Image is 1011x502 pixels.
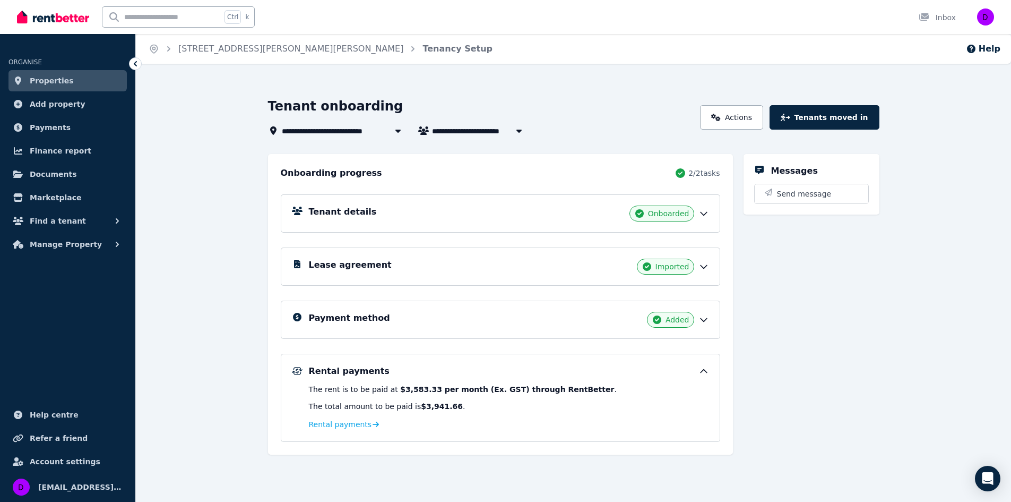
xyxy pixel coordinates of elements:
[30,432,88,445] span: Refer a friend
[309,384,709,395] p: The rent is to be paid at .
[30,144,91,157] span: Finance report
[755,184,868,203] button: Send message
[30,455,100,468] span: Account settings
[688,168,720,178] span: 2 / 2 tasks
[38,481,123,494] span: [EMAIL_ADDRESS][DOMAIN_NAME]
[30,215,86,227] span: Find a tenant
[309,312,390,325] h5: Payment method
[8,210,127,232] button: Find a tenant
[309,401,709,412] p: The total amount to be paid is .
[8,58,42,66] span: ORGANISE
[8,234,127,255] button: Manage Property
[292,367,303,375] img: Rental Payments
[8,117,127,138] a: Payments
[655,261,689,272] span: Imported
[30,74,74,87] span: Properties
[8,428,127,449] a: Refer a friend
[309,259,392,271] h5: Lease agreement
[30,238,102,251] span: Manage Property
[245,13,249,21] span: k
[136,34,505,64] nav: Breadcrumb
[30,191,81,204] span: Marketplace
[30,98,85,110] span: Add property
[30,409,79,421] span: Help centre
[919,12,956,23] div: Inbox
[8,187,127,208] a: Marketplace
[309,365,390,378] h5: Rental payments
[17,9,89,25] img: RentBetter
[281,167,382,180] h2: Onboarding progress
[777,189,832,199] span: Send message
[966,42,1000,55] button: Help
[648,208,689,219] span: Onboarded
[224,10,241,24] span: Ctrl
[13,479,30,496] img: dalrympleroad399@gmail.com
[8,164,127,185] a: Documents
[309,206,377,218] h5: Tenant details
[700,105,763,130] a: Actions
[30,121,71,134] span: Payments
[422,42,492,55] span: Tenancy Setup
[977,8,994,25] img: dalrympleroad399@gmail.com
[309,419,372,430] span: Rental payments
[421,402,463,411] b: $3,941.66
[666,314,689,325] span: Added
[400,385,614,394] b: $3,583.33 per month (Ex. GST) through RentBetter
[30,168,77,181] span: Documents
[309,419,379,430] a: Rental payments
[8,404,127,426] a: Help centre
[8,140,127,161] a: Finance report
[770,105,879,130] button: Tenants moved in
[178,44,403,54] a: [STREET_ADDRESS][PERSON_NAME][PERSON_NAME]
[8,93,127,115] a: Add property
[8,70,127,91] a: Properties
[268,98,403,115] h1: Tenant onboarding
[975,466,1000,491] div: Open Intercom Messenger
[771,165,818,177] h5: Messages
[8,451,127,472] a: Account settings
